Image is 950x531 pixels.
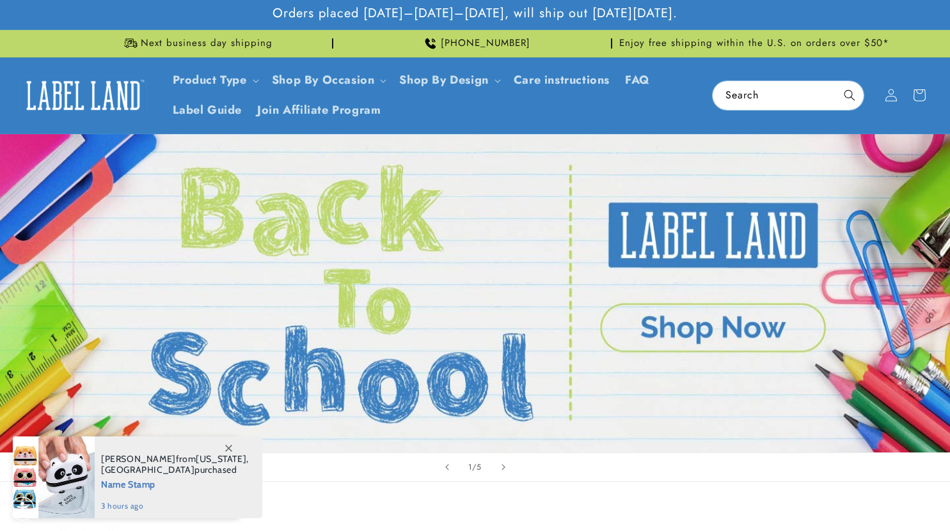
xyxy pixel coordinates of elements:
[619,37,889,50] span: Enjoy free shipping within the U.S. on orders over $50*
[468,461,472,473] span: 1
[101,454,249,475] span: from , purchased
[441,37,530,50] span: [PHONE_NUMBER]
[165,65,264,95] summary: Product Type
[165,95,250,125] a: Label Guide
[196,453,246,465] span: [US_STATE]
[264,65,392,95] summary: Shop By Occasion
[15,71,152,120] a: Label Land
[249,95,388,125] a: Join Affiliate Program
[19,75,147,115] img: Label Land
[273,5,677,22] span: Orders placed [DATE]–[DATE]–[DATE], will ship out [DATE][DATE].
[59,30,333,57] div: Announcement
[617,65,658,95] a: FAQ
[489,453,518,481] button: Next slide
[257,103,381,118] span: Join Affiliate Program
[399,72,488,88] a: Shop By Design
[433,453,461,481] button: Previous slide
[101,500,249,512] span: 3 hours ago
[835,81,864,109] button: Search
[338,30,612,57] div: Announcement
[472,461,477,473] span: /
[392,65,505,95] summary: Shop By Design
[506,65,617,95] a: Care instructions
[617,30,891,57] div: Announcement
[272,73,375,88] span: Shop By Occasion
[477,461,482,473] span: 5
[514,73,610,88] span: Care instructions
[101,464,194,475] span: [GEOGRAPHIC_DATA]
[173,103,242,118] span: Label Guide
[173,72,247,88] a: Product Type
[625,73,650,88] span: FAQ
[101,453,176,465] span: [PERSON_NAME]
[101,475,249,491] span: Name Stamp
[141,37,273,50] span: Next business day shipping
